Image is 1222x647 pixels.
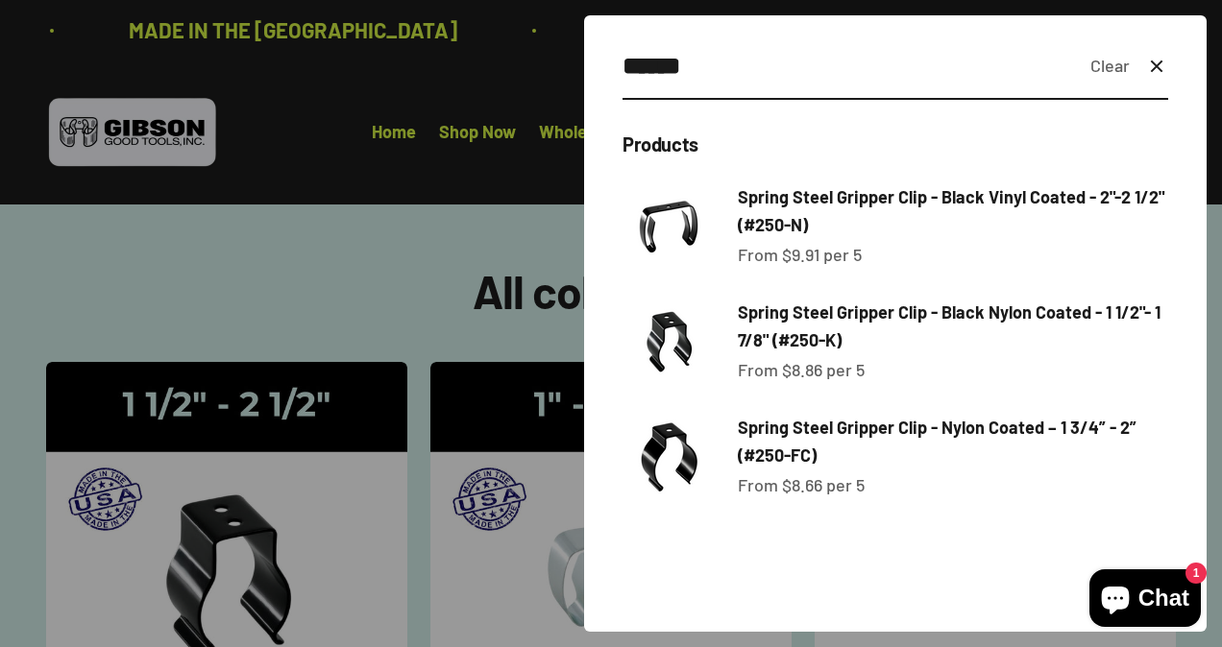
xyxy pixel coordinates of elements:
img: Gripper clip, made & shipped from the USA! [623,180,715,273]
button: Clear [1090,52,1130,80]
span: Spring Steel Gripper Clip - Black Vinyl Coated - 2"-2 1/2" (#250-N) [738,186,1164,235]
sale-price: From $8.66 per 5 [738,471,865,499]
a: Spring Steel Gripper Clip - Nylon Coated – 1 3/4” - 2” (#250-FC) From $8.66 per 5 [623,411,1168,503]
span: Spring Steel Gripper Clip - Nylon Coated – 1 3/4” - 2” (#250-FC) [738,417,1136,466]
sale-price: From $9.91 per 5 [738,241,862,269]
a: Spring Steel Gripper Clip - Black Vinyl Coated - 2"-2 1/2" (#250-N) From $9.91 per 5 [623,180,1168,273]
sale-price: From $8.86 per 5 [738,356,865,384]
a: Spring Steel Gripper Clip - Black Nylon Coated - 1 1/2"- 1 7/8" (#250-K) From $8.86 per 5 [623,296,1168,388]
button: Products [623,131,698,157]
img: Gripper clip, made & shipped from the USA! [623,411,715,503]
img: Gripper clip, made & shipped from the USA! [623,296,715,388]
inbox-online-store-chat: Shopify online store chat [1084,569,1207,632]
input: Search [623,46,1075,86]
span: Spring Steel Gripper Clip - Black Nylon Coated - 1 1/2"- 1 7/8" (#250-K) [738,301,1161,350]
